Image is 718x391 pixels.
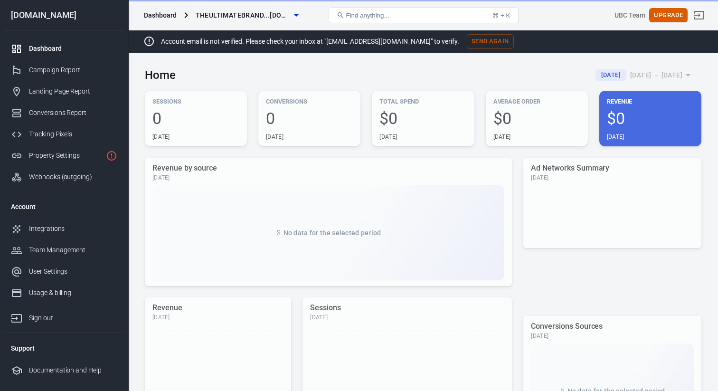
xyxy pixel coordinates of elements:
button: Send Again [467,34,514,49]
a: Landing Page Report [3,81,125,102]
button: theultimatebrand...[DOMAIN_NAME] [192,7,302,24]
button: Find anything...⌘ + K [329,7,519,23]
div: Tracking Pixels [29,129,117,139]
div: User Settings [29,267,117,277]
a: Sign out [688,4,710,27]
a: Integrations [3,218,125,239]
div: Dashboard [29,44,117,54]
div: Dashboard [144,10,177,20]
div: Documentation and Help [29,365,117,375]
a: Team Management [3,239,125,261]
div: Campaign Report [29,65,117,75]
a: Tracking Pixels [3,124,125,145]
div: Account id: f94l6qZq [614,10,646,20]
p: Account email is not verified. Please check your inbox at "[EMAIL_ADDRESS][DOMAIN_NAME]" to verify. [161,37,459,47]
span: Find anything... [346,12,389,19]
a: Conversions Report [3,102,125,124]
div: Sign out [29,313,117,323]
div: Property Settings [29,151,102,161]
button: Upgrade [649,8,688,23]
a: Property Settings [3,145,125,166]
h3: Home [145,68,176,82]
div: ⌘ + K [492,12,510,19]
li: Account [3,195,125,218]
a: Sign out [3,304,125,329]
div: Usage & billing [29,288,117,298]
div: Webhooks (outgoing) [29,172,117,182]
div: Integrations [29,224,117,234]
div: [DOMAIN_NAME] [3,11,125,19]
li: Support [3,337,125,360]
a: Campaign Report [3,59,125,81]
a: User Settings [3,261,125,282]
div: Team Management [29,245,117,255]
a: Webhooks (outgoing) [3,166,125,188]
a: Usage & billing [3,282,125,304]
div: Conversions Report [29,108,117,118]
span: theultimatebrandingcourse.com [196,10,291,21]
svg: Property is not installed yet [106,150,117,162]
div: Landing Page Report [29,86,117,96]
a: Dashboard [3,38,125,59]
